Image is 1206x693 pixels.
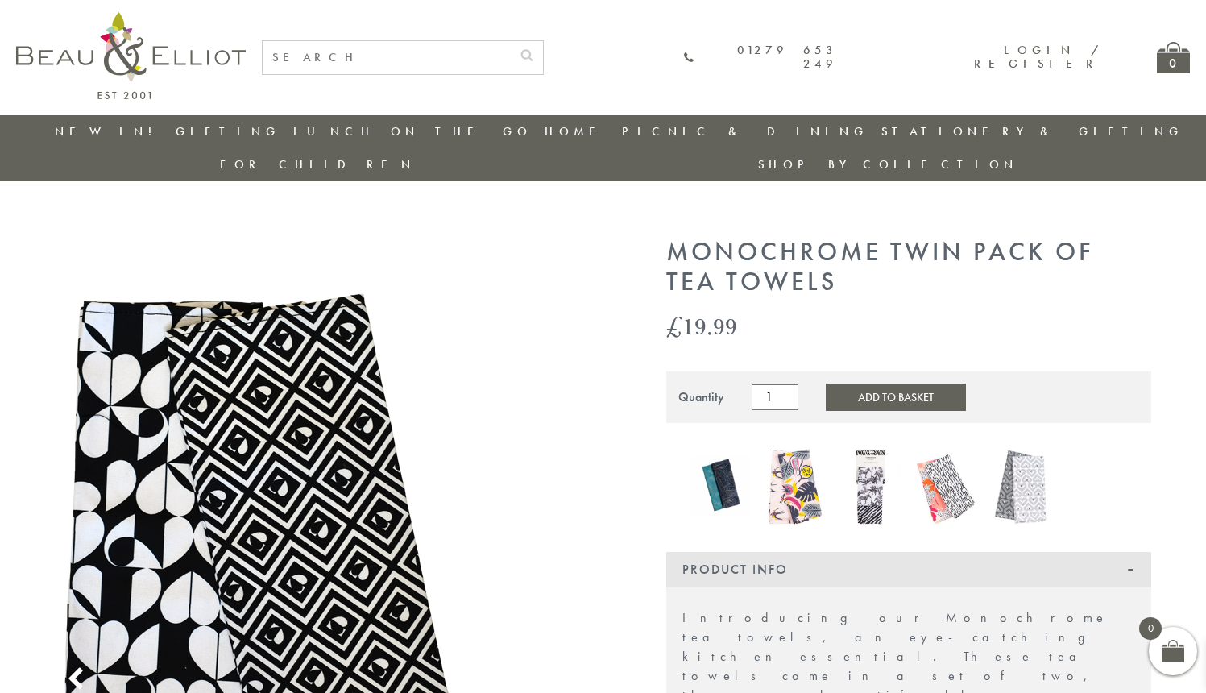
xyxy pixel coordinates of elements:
span: 0 [1139,617,1162,640]
img: Guatemala Twin Pack of Tea Towels [765,447,825,525]
img: Vibe Cotton Twin Pack of Tea Towels [992,447,1051,525]
a: Guatemala Twin Pack of Tea Towels [765,447,825,528]
input: Product quantity [752,384,798,410]
img: Botanicals Set of 2 tea towels [690,456,750,516]
a: Madagascar Twin Pack of Tea Towels [841,447,901,528]
a: For Children [220,156,416,172]
a: 0 [1157,42,1190,73]
img: Tribal Fusion Twin Pack of Tea Towels [917,447,976,525]
a: Stationery & Gifting [881,123,1183,139]
a: Picnic & Dining [622,123,868,139]
a: Botanicals Set of 2 tea towels [690,456,750,519]
a: Login / Register [974,42,1100,72]
a: Shop by collection [758,156,1018,172]
div: Quantity [678,390,724,405]
button: Add to Basket [826,384,966,411]
div: Product Info [666,552,1151,587]
a: 01279 653 249 [683,44,838,72]
h1: Monochrome Twin Pack of Tea Towels [666,238,1151,297]
bdi: 19.99 [666,309,737,342]
a: Vibe Cotton Twin Pack of Tea Towels [992,447,1051,528]
span: £ [666,309,682,342]
img: Madagascar Twin Pack of Tea Towels [841,447,901,525]
input: SEARCH [263,41,511,74]
a: New in! [55,123,163,139]
a: Lunch On The Go [293,123,532,139]
a: Home [545,123,609,139]
img: logo [16,12,246,99]
a: Tribal Fusion Twin Pack of Tea Towels [917,447,976,528]
a: Gifting [176,123,280,139]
